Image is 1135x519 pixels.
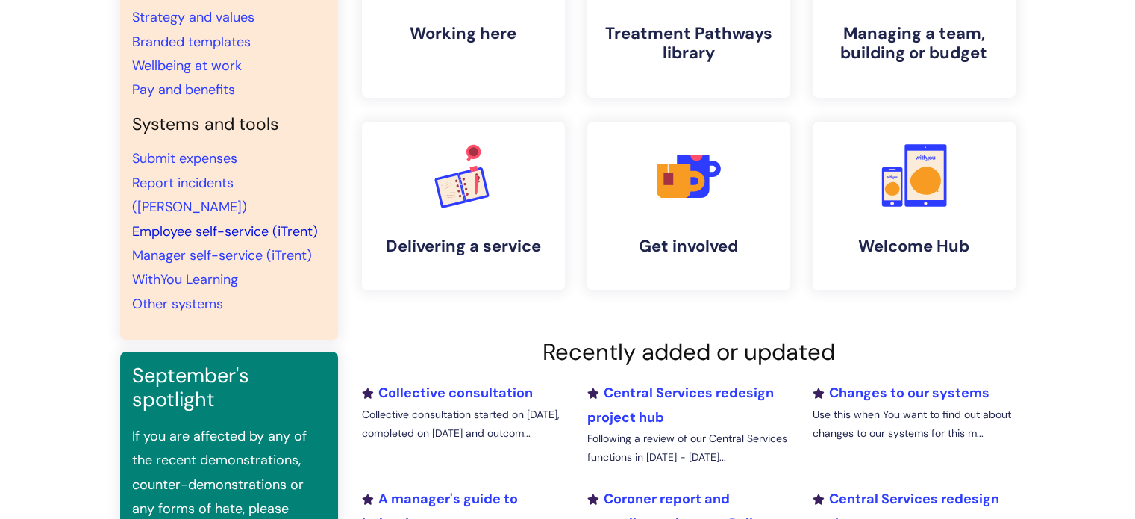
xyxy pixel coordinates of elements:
[132,81,235,99] a: Pay and benefits
[812,384,989,402] a: Changes to our systems
[812,405,1015,443] p: Use this when You want to find out about changes to our systems for this m...
[374,24,553,43] h4: Working here
[587,429,790,467] p: Following a review of our Central Services functions in [DATE] - [DATE]...
[362,338,1016,366] h2: Recently added or updated
[825,237,1004,256] h4: Welcome Hub
[362,405,565,443] p: Collective consultation started on [DATE], completed on [DATE] and outcom...
[132,270,238,288] a: WithYou Learning
[132,246,312,264] a: Manager self-service (iTrent)
[362,384,533,402] a: Collective consultation
[132,114,326,135] h4: Systems and tools
[132,174,247,216] a: Report incidents ([PERSON_NAME])
[132,149,237,167] a: Submit expenses
[132,223,318,240] a: Employee self-service (iTrent)
[825,24,1004,63] h4: Managing a team, building or budget
[587,122,790,290] a: Get involved
[374,237,553,256] h4: Delivering a service
[599,237,778,256] h4: Get involved
[599,24,778,63] h4: Treatment Pathways library
[362,122,565,290] a: Delivering a service
[132,33,251,51] a: Branded templates
[132,295,223,313] a: Other systems
[132,8,254,26] a: Strategy and values
[587,384,773,426] a: Central Services redesign project hub
[132,57,242,75] a: Wellbeing at work
[132,364,326,412] h3: September's spotlight
[813,122,1016,290] a: Welcome Hub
